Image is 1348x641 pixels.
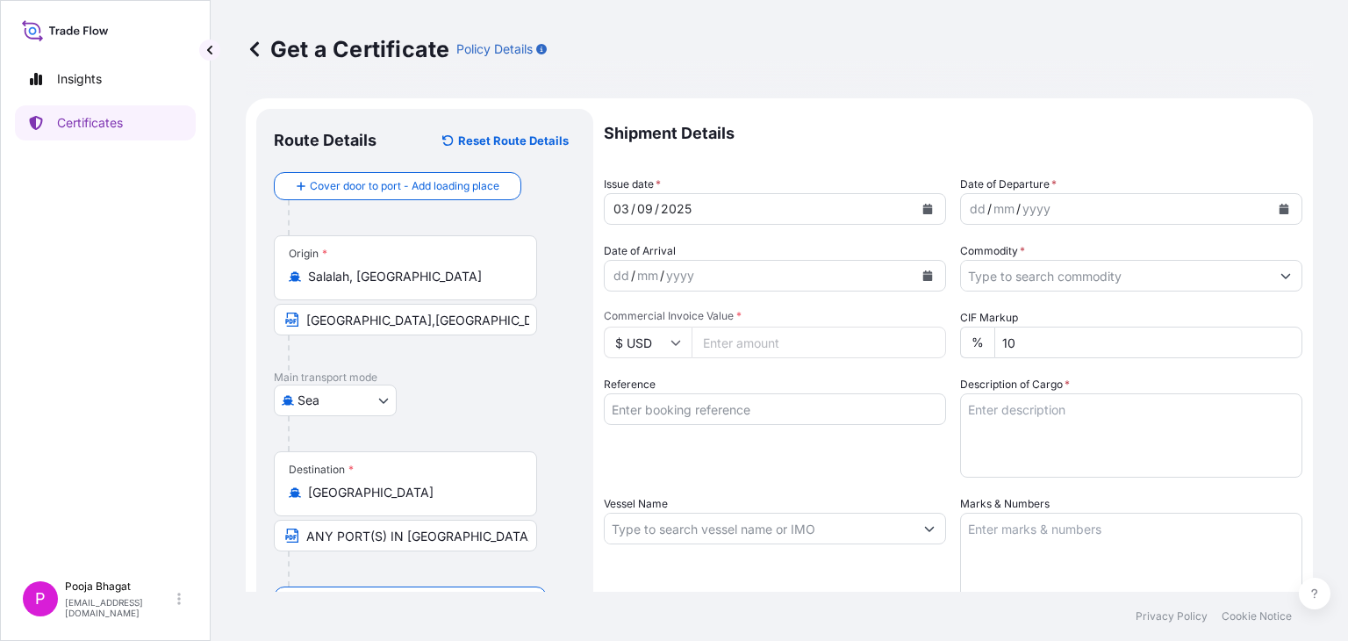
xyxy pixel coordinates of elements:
[612,265,631,286] div: day,
[15,105,196,140] a: Certificates
[15,61,196,97] a: Insights
[631,198,635,220] div: /
[289,463,354,477] div: Destination
[635,198,655,220] div: month,
[960,495,1050,513] label: Marks & Numbers
[692,327,946,358] input: Enter amount
[456,40,533,58] p: Policy Details
[612,198,631,220] div: day,
[1270,195,1298,223] button: Calendar
[1021,198,1052,220] div: year,
[631,265,635,286] div: /
[604,495,668,513] label: Vessel Name
[605,513,914,544] input: Type to search vessel name or IMO
[604,309,946,323] span: Commercial Invoice Value
[987,198,992,220] div: /
[274,304,537,335] input: Text to appear on certificate
[960,309,1018,327] label: CIF Markup
[274,520,537,551] input: Text to appear on certificate
[1016,198,1021,220] div: /
[960,242,1025,260] label: Commodity
[274,587,547,615] button: Cover port to door - Add place of discharge
[298,392,319,409] span: Sea
[660,265,664,286] div: /
[960,376,1070,393] label: Description of Cargo
[994,327,1302,358] input: Enter percentage between 0 and 10%
[968,198,987,220] div: day,
[635,265,660,286] div: month,
[1136,609,1208,623] a: Privacy Policy
[274,172,521,200] button: Cover door to port - Add loading place
[961,260,1270,292] input: Type to search commodity
[914,262,942,290] button: Calendar
[310,177,499,195] span: Cover door to port - Add loading place
[960,327,994,358] div: %
[57,70,102,88] p: Insights
[604,176,661,193] span: Issue date
[458,132,569,149] p: Reset Route Details
[1222,609,1292,623] a: Cookie Notice
[659,198,693,220] div: year,
[960,176,1057,193] span: Date of Departure
[655,198,659,220] div: /
[664,265,696,286] div: year,
[274,371,576,385] p: Main transport mode
[604,242,676,260] span: Date of Arrival
[246,35,449,63] p: Get a Certificate
[57,114,123,132] p: Certificates
[289,247,327,261] div: Origin
[65,580,174,594] p: Pooja Bhagat
[604,376,656,393] label: Reference
[914,195,942,223] button: Calendar
[35,590,46,608] span: P
[308,484,515,501] input: Destination
[274,130,376,151] p: Route Details
[604,393,946,425] input: Enter booking reference
[604,109,1302,158] p: Shipment Details
[1270,260,1301,292] button: Show suggestions
[65,597,174,618] p: [EMAIL_ADDRESS][DOMAIN_NAME]
[308,268,515,285] input: Origin
[274,385,397,416] button: Select transport
[992,198,1016,220] div: month,
[914,513,945,544] button: Show suggestions
[434,126,576,155] button: Reset Route Details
